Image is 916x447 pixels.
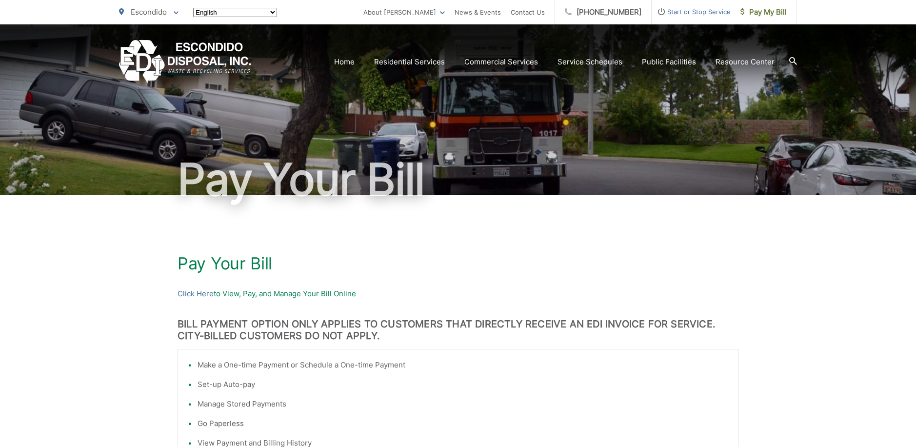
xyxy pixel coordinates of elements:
p: to View, Pay, and Manage Your Bill Online [178,288,738,300]
a: News & Events [455,6,501,18]
a: About [PERSON_NAME] [363,6,445,18]
a: Public Facilities [642,56,696,68]
a: Contact Us [511,6,545,18]
span: Pay My Bill [740,6,787,18]
a: Click Here [178,288,214,300]
h1: Pay Your Bill [178,254,738,273]
h3: BILL PAYMENT OPTION ONLY APPLIES TO CUSTOMERS THAT DIRECTLY RECEIVE AN EDI INVOICE FOR SERVICE. C... [178,318,738,342]
a: Home [334,56,355,68]
a: Commercial Services [464,56,538,68]
a: Service Schedules [558,56,622,68]
span: Escondido [131,7,167,17]
a: Residential Services [374,56,445,68]
h1: Pay Your Bill [119,155,797,204]
li: Go Paperless [198,418,728,429]
li: Set-up Auto-pay [198,379,728,390]
select: Select a language [193,8,277,17]
li: Manage Stored Payments [198,398,728,410]
a: EDCD logo. Return to the homepage. [119,40,251,83]
li: Make a One-time Payment or Schedule a One-time Payment [198,359,728,371]
a: Resource Center [716,56,775,68]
